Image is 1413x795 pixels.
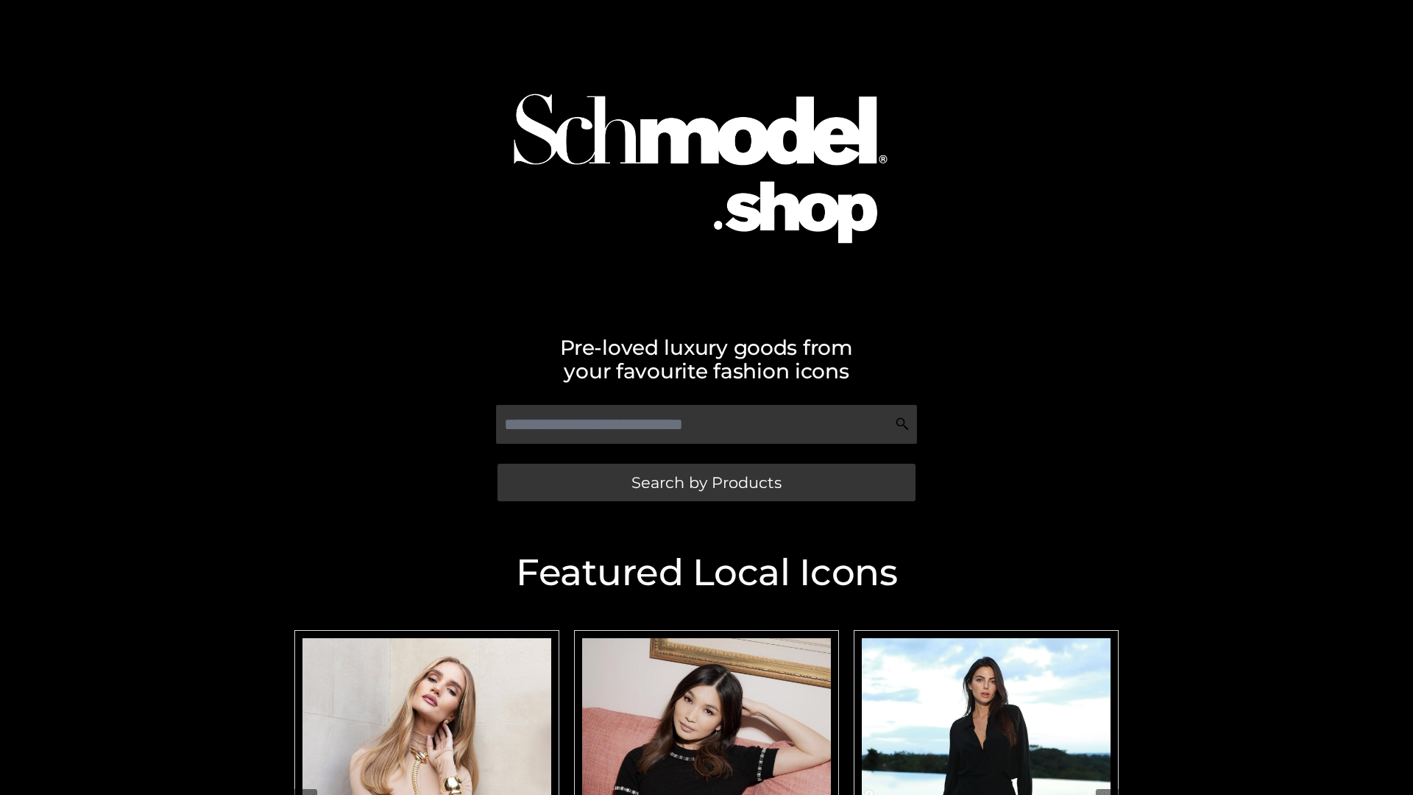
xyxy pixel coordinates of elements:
h2: Pre-loved luxury goods from your favourite fashion icons [287,336,1126,383]
img: Search Icon [895,417,910,431]
a: Search by Products [497,464,916,501]
span: Search by Products [631,475,782,490]
h2: Featured Local Icons​ [287,554,1126,591]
